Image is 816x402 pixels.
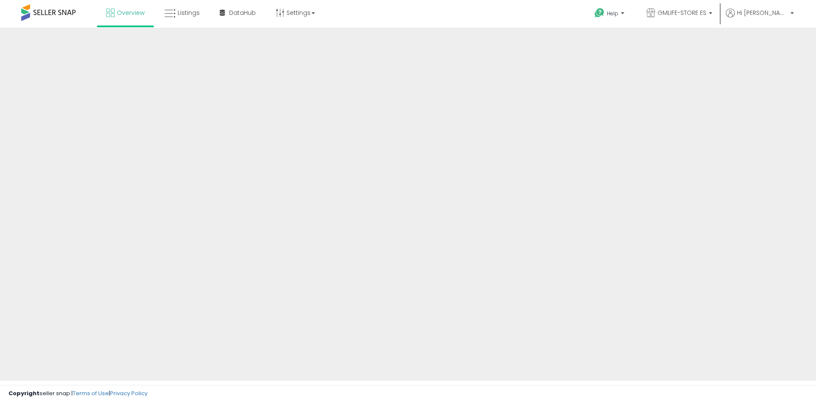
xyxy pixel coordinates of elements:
a: Hi [PERSON_NAME] [726,9,794,28]
span: Listings [178,9,200,17]
span: GMLIFE-STORE ES [657,9,706,17]
span: Hi [PERSON_NAME] [737,9,788,17]
span: Help [607,10,618,17]
span: DataHub [229,9,256,17]
i: Get Help [594,8,605,18]
span: Overview [117,9,144,17]
a: Help [588,1,633,28]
